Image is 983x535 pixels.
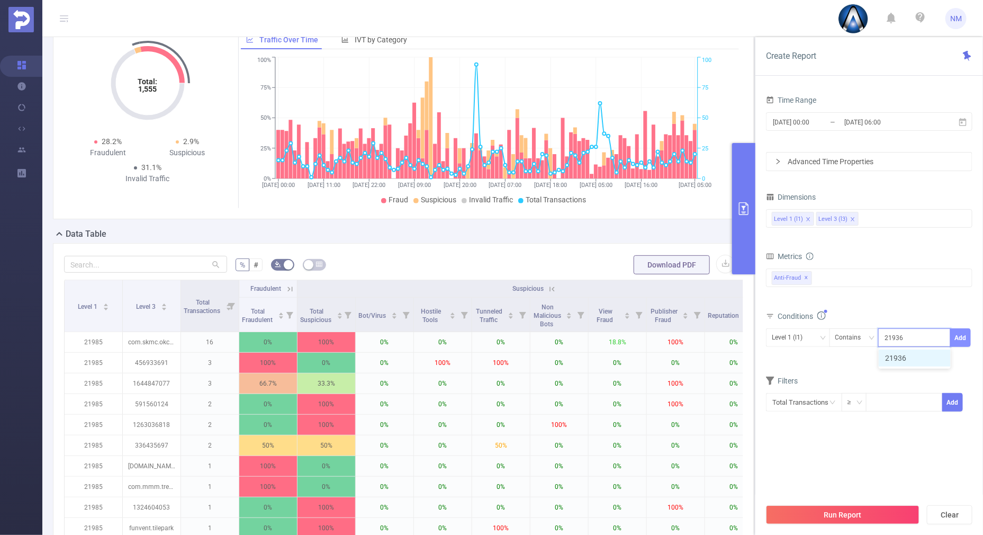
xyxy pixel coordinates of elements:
[239,497,297,518] p: 0%
[625,315,630,318] i: icon: caret-down
[472,353,530,373] p: 100%
[566,311,572,314] i: icon: caret-up
[353,182,385,189] tspan: [DATE] 22:00
[683,311,689,314] i: icon: caret-up
[580,182,612,189] tspan: [DATE] 05:00
[65,394,122,414] p: 21985
[181,456,239,476] p: 1
[647,415,705,435] p: 0%
[705,394,763,414] p: 0%
[589,477,646,497] p: 0%
[181,353,239,373] p: 3
[254,261,258,269] span: #
[391,315,397,318] i: icon: caret-down
[566,315,572,318] i: icon: caret-down
[476,308,503,324] span: Tunneled Traffic
[240,261,245,269] span: %
[950,328,971,347] button: Add
[123,353,181,373] p: 456933691
[356,456,413,476] p: 0%
[683,315,689,318] i: icon: caret-down
[472,497,530,518] p: 0%
[239,353,297,373] p: 100%
[530,415,588,435] p: 100%
[530,456,588,476] p: 0%
[489,182,521,189] tspan: [DATE] 07:00
[239,477,297,497] p: 100%
[772,329,810,346] div: Level 1 (l1)
[123,373,181,394] p: 1644847077
[472,332,530,352] p: 0%
[702,84,708,91] tspan: 75
[573,298,588,332] i: Filter menu
[356,394,413,414] p: 0%
[766,96,816,104] span: Time Range
[766,252,802,261] span: Metrics
[927,505,972,524] button: Clear
[259,35,318,44] span: Traffic Over Time
[869,335,875,342] i: icon: down
[472,435,530,456] p: 50%
[123,477,181,497] p: com.mmm.trebelmusic
[705,415,763,435] p: 0%
[472,394,530,414] p: 0%
[356,415,413,435] p: 0%
[647,497,705,518] p: 100%
[246,36,254,43] i: icon: line-chart
[702,115,708,122] tspan: 50
[512,285,544,292] span: Suspicious
[414,353,472,373] p: 100%
[414,373,472,394] p: 0%
[647,456,705,476] p: 0%
[472,456,530,476] p: 0%
[589,456,646,476] p: 0%
[355,35,407,44] span: IVT by Category
[805,272,809,284] span: ✕
[942,393,963,412] button: Add
[624,311,630,317] div: Sort
[702,145,708,152] tspan: 25
[806,217,811,223] i: icon: close
[257,57,271,64] tspan: 100%
[589,353,646,373] p: 0%
[414,332,472,352] p: 0%
[356,497,413,518] p: 0%
[102,137,122,146] span: 28.2%
[239,332,297,352] p: 0%
[625,311,630,314] i: icon: caret-up
[530,332,588,352] p: 0%
[103,302,109,308] div: Sort
[138,77,158,86] tspan: Total:
[239,394,297,414] p: 0%
[816,212,859,226] li: Level 3 (l3)
[647,435,705,456] p: 0%
[632,298,646,332] i: Filter menu
[148,147,227,158] div: Suspicious
[181,435,239,456] p: 2
[183,137,199,146] span: 2.9%
[647,394,705,414] p: 100%
[316,261,322,267] i: icon: table
[64,256,227,273] input: Search...
[123,497,181,518] p: 1324604053
[65,497,122,518] p: 21985
[472,415,530,435] p: 0%
[772,271,812,285] span: Anti-Fraud
[772,115,858,129] input: Start date
[705,373,763,394] p: 0%
[705,435,763,456] p: 0%
[337,311,343,317] div: Sort
[414,456,472,476] p: 0%
[65,435,122,456] p: 21985
[414,415,472,435] p: 0%
[589,435,646,456] p: 0%
[414,497,472,518] p: 0%
[239,456,297,476] p: 100%
[766,51,816,61] span: Create Report
[66,228,106,240] h2: Data Table
[239,435,297,456] p: 50%
[239,415,297,435] p: 0%
[139,85,157,93] tspan: 1,555
[181,394,239,414] p: 2
[262,182,295,189] tspan: [DATE] 00:00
